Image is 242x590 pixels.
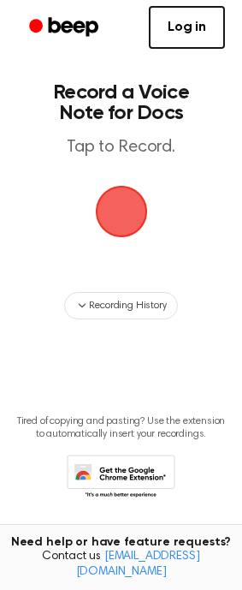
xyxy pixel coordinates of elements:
a: Log in [149,6,225,49]
h1: Record a Voice Note for Docs [31,82,211,123]
a: Beep [17,11,114,45]
button: Recording History [64,292,177,319]
span: Contact us [10,550,232,580]
p: Tap to Record. [31,137,211,158]
p: Tired of copying and pasting? Use the extension to automatically insert your recordings. [14,415,228,441]
a: [EMAIL_ADDRESS][DOMAIN_NAME] [76,551,200,578]
span: Recording History [89,298,166,313]
img: Beep Logo [96,186,147,237]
